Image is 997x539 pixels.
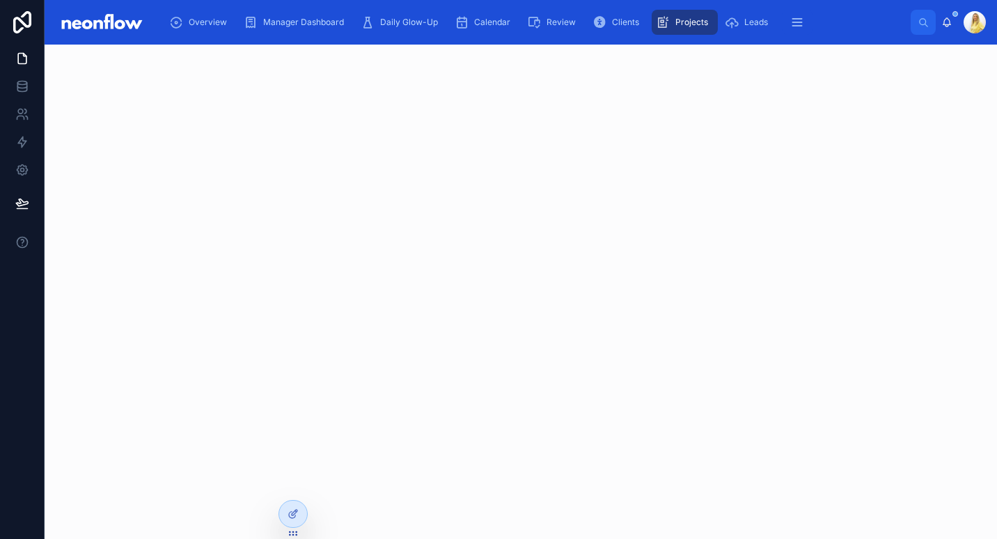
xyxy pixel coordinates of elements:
[547,17,576,28] span: Review
[263,17,344,28] span: Manager Dashboard
[56,11,147,33] img: App logo
[450,10,520,35] a: Calendar
[356,10,448,35] a: Daily Glow-Up
[189,17,227,28] span: Overview
[158,7,911,38] div: scrollable content
[721,10,778,35] a: Leads
[380,17,438,28] span: Daily Glow-Up
[523,10,586,35] a: Review
[165,10,237,35] a: Overview
[675,17,708,28] span: Projects
[652,10,718,35] a: Projects
[588,10,649,35] a: Clients
[612,17,639,28] span: Clients
[240,10,354,35] a: Manager Dashboard
[474,17,510,28] span: Calendar
[744,17,768,28] span: Leads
